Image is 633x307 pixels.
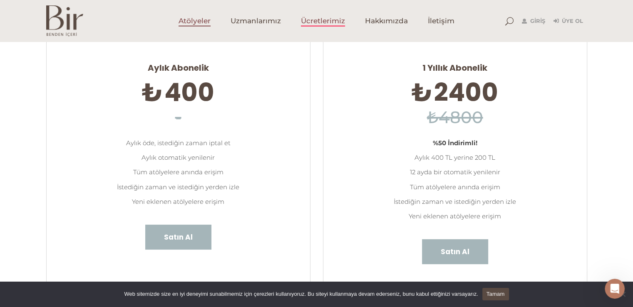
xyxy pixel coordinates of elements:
a: Giriş [522,16,545,26]
span: Ücretlerimiz [301,16,345,26]
span: ₺ [142,75,163,110]
li: Aylık otomatik yenilenir [59,150,298,165]
a: Tamam [482,288,509,300]
li: İstediğin zaman ve istediğin yerden izle [59,180,298,194]
span: Web sitemizde size en iyi deneyimi sunabilmemiz için çerezleri kullanıyoruz. Bu siteyi kullanmaya... [124,290,478,298]
li: Tüm atölyelere anında erişim [336,180,574,194]
span: Satın Al [164,232,193,243]
a: Üye Ol [554,16,583,26]
li: Aylık öde, istediğin zaman iptal et [59,136,298,150]
a: Satın Al [422,239,488,264]
li: Tüm atölyelere anında erişim [59,165,298,179]
strong: %50 İndirimli! [433,139,477,147]
h6: - [59,105,298,130]
span: 1 Yıllık Abonelik [336,55,574,73]
li: Yeni eklenen atölyelere erişim [59,194,298,209]
li: Yeni eklenen atölyelere erişim [336,209,574,223]
span: 400 [164,75,214,110]
span: Hakkımızda [365,16,408,26]
span: Satın Al [441,246,469,257]
span: İletişim [428,16,454,26]
li: İstediğin zaman ve istediğin yerden izle [336,194,574,209]
span: Aylık Abonelik [59,55,298,73]
span: ₺ [412,75,432,110]
span: Uzmanlarımız [231,16,281,26]
span: Atölyeler [179,16,211,26]
span: 2400 [434,75,498,110]
li: 12 ayda bir otomatik yenilenir [336,165,574,179]
iframe: Intercom live chat [605,279,625,299]
li: Aylık 400 TL yerine 200 TL [336,150,574,165]
h6: ₺4800 [336,105,574,130]
a: Satın Al [145,225,211,250]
